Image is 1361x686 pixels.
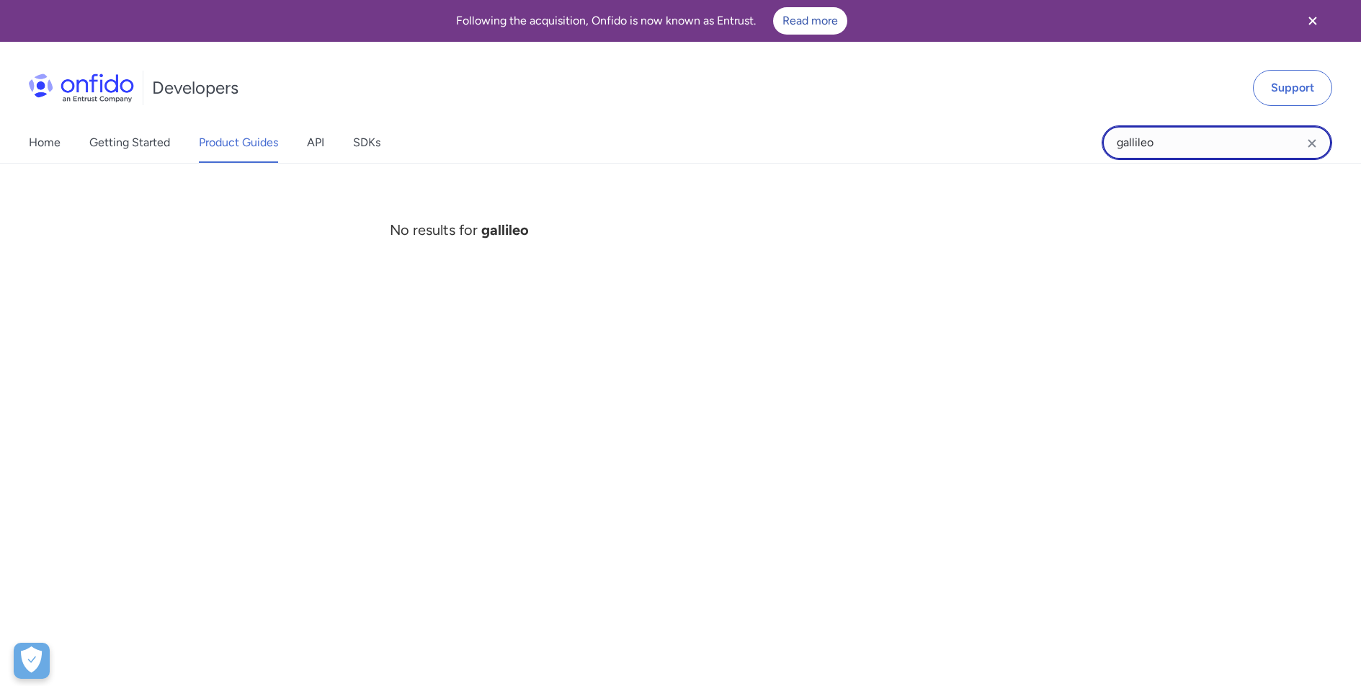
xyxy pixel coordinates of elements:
b: gallileo [478,221,529,239]
a: Home [29,122,61,163]
span: No results for [390,221,529,239]
input: Onfido search input field [1102,125,1332,160]
img: Onfido Logo [29,73,134,102]
button: Close banner [1286,3,1339,39]
a: Read more [773,7,847,35]
svg: Clear search field button [1303,135,1321,152]
a: Getting Started [89,122,170,163]
a: SDKs [353,122,380,163]
a: API [307,122,324,163]
svg: Close banner [1304,12,1321,30]
div: Cookie Preferences [14,643,50,679]
a: Support [1253,70,1332,106]
a: Product Guides [199,122,278,163]
div: Following the acquisition, Onfido is now known as Entrust. [17,7,1286,35]
button: Open Preferences [14,643,50,679]
h1: Developers [152,76,238,99]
